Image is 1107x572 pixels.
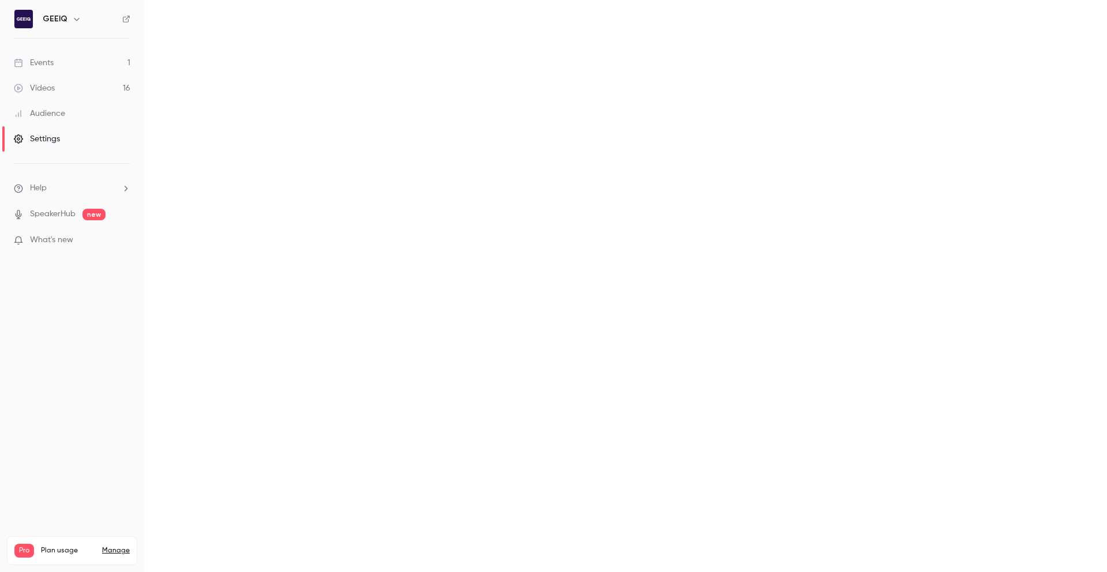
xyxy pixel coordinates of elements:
[30,208,76,220] a: SpeakerHub
[43,13,67,25] h6: GEEIQ
[102,546,130,555] a: Manage
[82,209,106,220] span: new
[30,182,47,194] span: Help
[30,234,73,246] span: What's new
[14,10,33,28] img: GEEIQ
[14,82,55,94] div: Videos
[14,57,54,69] div: Events
[14,182,130,194] li: help-dropdown-opener
[14,133,60,145] div: Settings
[14,544,34,558] span: Pro
[14,108,65,119] div: Audience
[41,546,95,555] span: Plan usage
